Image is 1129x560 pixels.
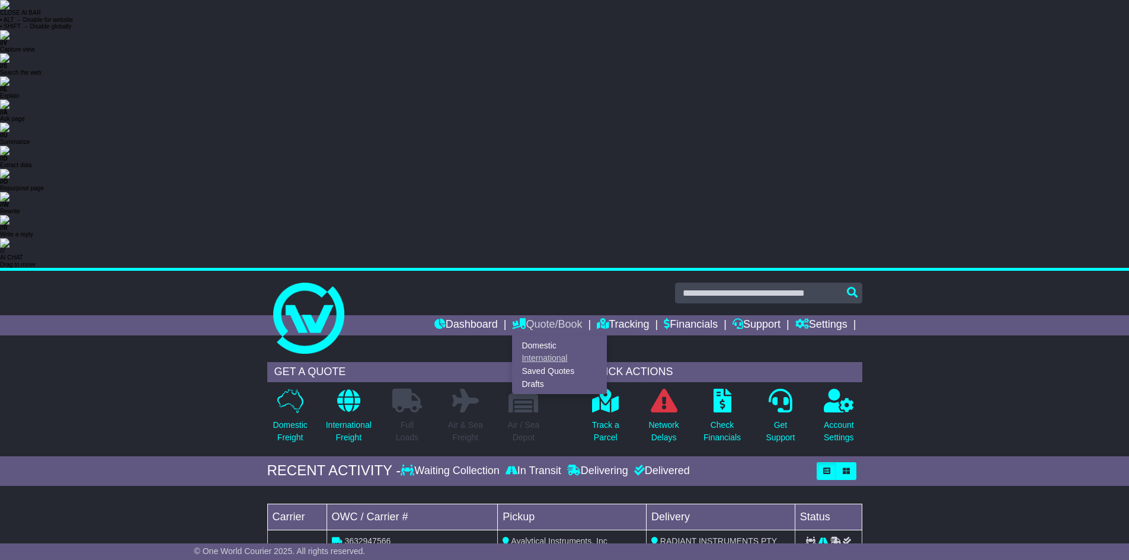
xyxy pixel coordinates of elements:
a: Dashboard [434,315,498,335]
p: Network Delays [648,419,679,444]
td: Status [795,504,862,530]
div: RECENT ACTIVITY - [267,462,401,479]
a: International [513,352,606,365]
a: GetSupport [765,388,795,450]
p: International Freight [326,419,372,444]
td: Delivery [646,504,795,530]
p: Air / Sea Depot [508,419,540,444]
div: Delivering [564,465,631,478]
a: Support [733,315,781,335]
a: Settings [795,315,847,335]
div: Quote/Book [512,335,607,394]
td: Pickup [498,504,647,530]
p: Air & Sea Freight [448,419,483,444]
p: Domestic Freight [273,419,307,444]
div: GET A QUOTE [267,362,547,382]
p: Check Financials [703,419,741,444]
td: Carrier [267,504,327,530]
a: Tracking [597,315,649,335]
div: In Transit [503,465,564,478]
td: OWC / Carrier # [327,504,498,530]
p: Full Loads [392,419,422,444]
a: Quote/Book [512,315,582,335]
div: Waiting Collection [401,465,502,478]
p: Track a Parcel [592,419,619,444]
span: Ayalytical Instruments, Inc [511,536,607,546]
a: Track aParcel [591,388,620,450]
a: Saved Quotes [513,365,606,378]
a: Domestic [513,339,606,352]
a: AccountSettings [823,388,855,450]
a: InternationalFreight [325,388,372,450]
p: Account Settings [824,419,854,444]
a: NetworkDelays [648,388,679,450]
a: Financials [664,315,718,335]
span: 3632947566 [344,536,391,546]
div: Delivered [631,465,690,478]
p: Get Support [766,419,795,444]
div: QUICK ACTIONS [583,362,862,382]
a: CheckFinancials [703,388,741,450]
a: DomesticFreight [272,388,308,450]
span: © One World Courier 2025. All rights reserved. [194,546,366,556]
span: RADIANT INSTRUMENTS PTY LTD [651,536,777,558]
a: Drafts [513,377,606,391]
